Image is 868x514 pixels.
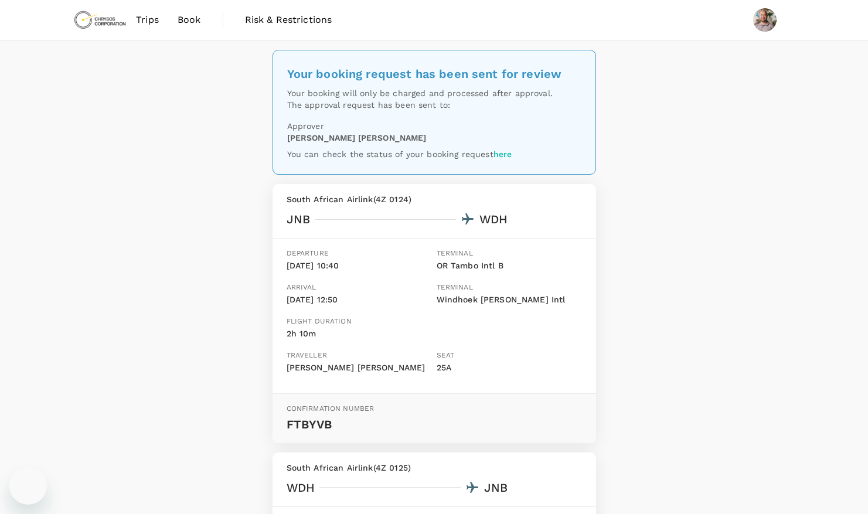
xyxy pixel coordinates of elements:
p: South African Airlink ( 4Z 0125 ) [287,462,582,474]
p: 2h 10m [287,328,352,341]
p: South African Airlink ( 4Z 0124 ) [287,193,582,205]
p: Flight duration [287,316,352,328]
div: JNB [287,210,310,229]
span: Book [178,13,201,27]
p: Terminal [437,282,582,294]
span: Risk & Restrictions [245,13,332,27]
p: The approval request has been sent to: [287,99,581,111]
p: 25A [437,362,582,375]
p: Windhoek [PERSON_NAME] Intl [437,294,582,307]
p: [PERSON_NAME] [PERSON_NAME] [287,362,432,375]
p: FTBYVB [287,415,582,434]
p: [DATE] 10:40 [287,260,432,273]
div: WDH [287,478,315,497]
img: Grant Royce Woods [753,8,777,32]
p: OR Tambo Intl B [437,260,582,273]
p: You can check the status of your booking request [287,148,581,160]
img: Chrysos Corporation [73,7,127,33]
p: Departure [287,248,432,260]
a: here [493,149,512,159]
div: Your booking request has been sent for review [287,64,581,83]
iframe: Button to launch messaging window [9,467,47,505]
div: WDH [479,210,508,229]
p: Seat [437,350,582,362]
p: Arrival [287,282,432,294]
p: Terminal [437,248,582,260]
span: Trips [136,13,159,27]
p: Approver [287,120,581,132]
p: Traveller [287,350,432,362]
div: JNB [484,478,508,497]
p: Confirmation number [287,403,582,415]
p: [DATE] 12:50 [287,294,432,307]
p: [PERSON_NAME] [PERSON_NAME] [287,132,427,144]
p: Your booking will only be charged and processed after approval. [287,87,581,99]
